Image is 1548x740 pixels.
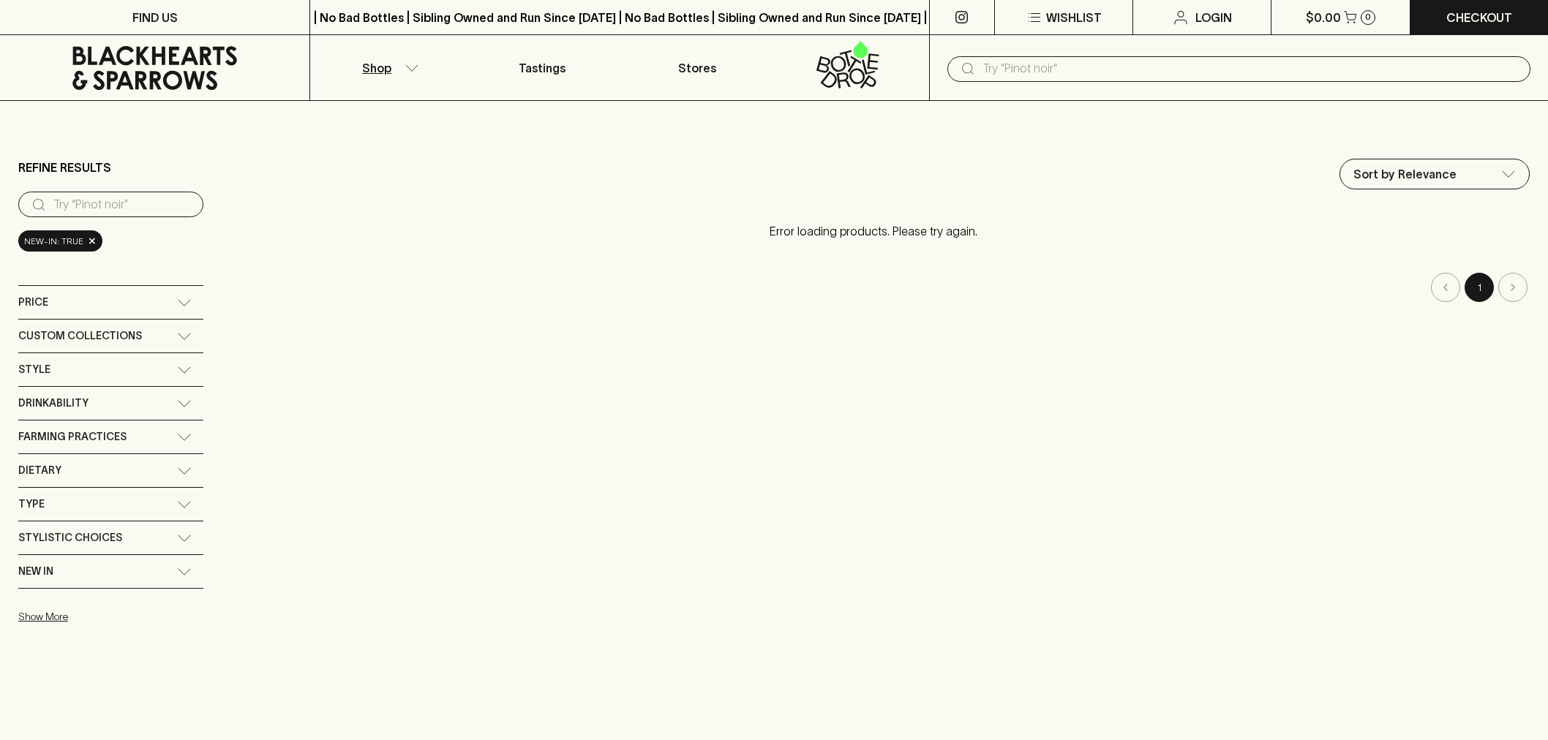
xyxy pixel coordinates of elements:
p: Shop [362,59,391,77]
div: Custom Collections [18,320,203,352]
p: Sort by Relevance [1353,165,1457,183]
p: Stores [678,59,716,77]
p: 0 [1365,13,1371,21]
div: Style [18,353,203,386]
div: Farming Practices [18,420,203,453]
span: new-in: true [24,234,83,249]
span: Price [18,293,48,312]
div: New In [18,555,203,588]
p: Refine Results [18,159,111,176]
div: Stylistic Choices [18,521,203,554]
nav: pagination navigation [218,273,1530,302]
div: Sort by Relevance [1340,159,1529,189]
p: Tastings [519,59,566,77]
span: Style [18,360,50,379]
button: Shop [310,35,465,100]
p: Error loading products. Please try again. [218,208,1530,254]
p: $0.00 [1306,9,1341,26]
span: Stylistic Choices [18,529,122,547]
div: Type [18,488,203,521]
a: Tastings [465,35,620,100]
input: Try “Pinot noir” [53,193,192,216]
div: Price [18,286,203,319]
span: Custom Collections [18,327,142,345]
span: × [88,233,97,249]
span: New In [18,562,53,581]
span: Type [18,495,45,513]
p: FIND US [132,9,178,26]
div: Drinkability [18,387,203,420]
p: Login [1195,9,1232,26]
button: page 1 [1465,273,1494,302]
div: Dietary [18,454,203,487]
span: Drinkability [18,394,89,412]
span: Farming Practices [18,428,127,446]
button: Show More [18,602,210,632]
span: Dietary [18,461,61,480]
p: Checkout [1446,9,1512,26]
a: Stores [620,35,774,100]
p: Wishlist [1046,9,1102,26]
input: Try "Pinot noir" [982,57,1519,80]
